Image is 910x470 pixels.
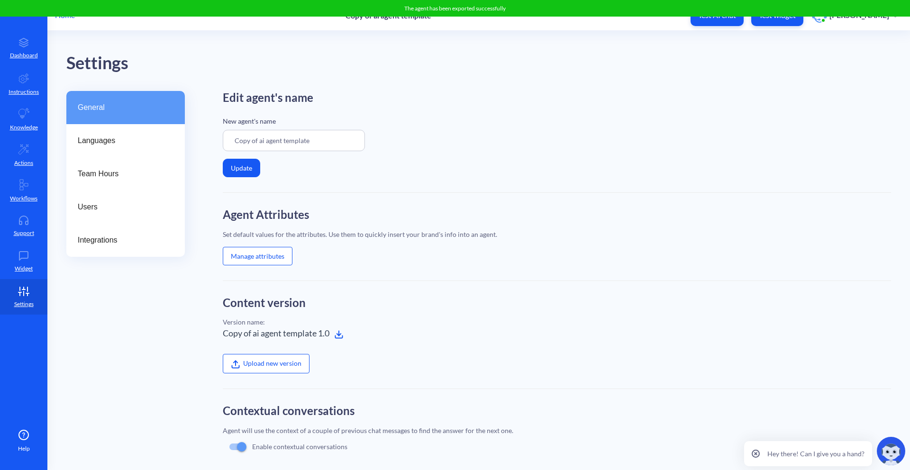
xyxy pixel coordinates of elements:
[223,354,309,373] label: Upload new version
[78,102,166,113] span: General
[78,168,166,180] span: Team Hours
[78,201,166,213] span: Users
[223,317,891,327] div: Version name:
[14,159,33,167] p: Actions
[877,437,905,465] img: copilot-icon.svg
[18,444,30,453] span: Help
[10,194,37,203] p: Workflows
[252,442,347,452] p: Enable contextual conversations
[223,296,891,310] h2: Content version
[14,229,34,237] p: Support
[223,159,260,177] button: Update
[15,264,33,273] p: Widget
[9,88,39,96] p: Instructions
[66,124,185,157] a: Languages
[223,91,891,105] h2: Edit agent's name
[223,404,891,418] h2: Contextual conversations
[78,135,166,146] span: Languages
[10,123,38,132] p: Knowledge
[767,449,864,459] p: Hey there! Can I give you a hand?
[223,327,891,340] div: Copy of ai agent template 1.0
[223,116,891,126] p: New agent's name
[66,190,185,224] a: Users
[66,91,185,124] a: General
[223,130,365,151] input: Enter agent Name
[14,300,34,308] p: Settings
[223,229,891,239] div: Set default values for the attributes. Use them to quickly insert your brand's info into an agent.
[223,247,292,265] button: Manage attributes
[66,157,185,190] a: Team Hours
[10,51,38,60] p: Dashboard
[66,224,185,257] a: Integrations
[404,5,506,12] span: The agent has been exported successfully
[223,425,891,435] div: Agent will use the context of a couple of previous chat messages to find the answer for the next ...
[66,50,910,77] div: Settings
[78,235,166,246] span: Integrations
[223,208,891,222] h2: Agent Attributes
